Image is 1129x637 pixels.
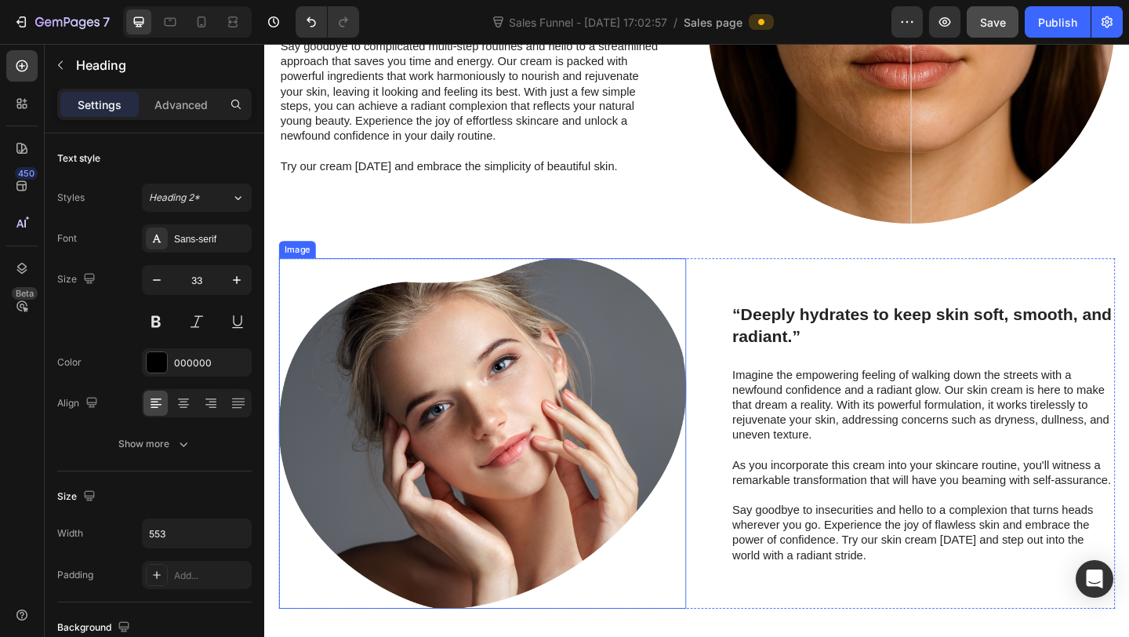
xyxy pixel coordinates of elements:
[296,6,359,38] div: Undo/Redo
[509,284,922,328] strong: “Deeply hydrates to keep skin soft, smooth, and radiant.”
[57,151,100,166] div: Text style
[264,44,1129,637] iframe: Design area
[1076,560,1113,598] div: Open Intercom Messenger
[12,287,38,300] div: Beta
[1025,6,1091,38] button: Publish
[78,96,122,113] p: Settings
[154,96,208,113] p: Advanced
[15,167,38,180] div: 450
[57,231,77,246] div: Font
[143,519,251,548] input: Auto
[149,191,200,205] span: Heading 2*
[57,191,85,205] div: Styles
[19,217,53,231] div: Image
[673,14,677,31] span: /
[174,232,248,246] div: Sans-serif
[6,6,117,38] button: 7
[967,6,1018,38] button: Save
[174,356,248,370] div: 000000
[174,569,248,583] div: Add...
[76,56,245,75] p: Heading
[57,393,101,414] div: Align
[17,126,432,142] p: Try our cream [DATE] and embrace the simplicity of beautiful skin.
[57,568,93,582] div: Padding
[509,499,924,564] p: Say goodbye to insecurities and hello to a complexion that turns heads wherever you go. Experienc...
[684,14,742,31] span: Sales page
[57,355,82,369] div: Color
[16,233,459,614] img: gempages_581387805976953427-8a00cc05-11f3-4f8c-90d4-ea4091de0474.png
[142,184,252,212] button: Heading 2*
[103,13,110,31] p: 7
[57,430,252,458] button: Show more
[509,352,924,434] p: Imagine the empowering feeling of walking down the streets with a newfound confidence and a radia...
[57,269,99,290] div: Size
[509,450,924,483] p: As you incorporate this cream into your skincare routine, you'll witness a remarkable transformat...
[1038,14,1077,31] div: Publish
[118,436,191,452] div: Show more
[57,526,83,541] div: Width
[980,16,1006,29] span: Save
[506,14,670,31] span: Sales Funnel - [DATE] 17:02:57
[57,486,99,508] div: Size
